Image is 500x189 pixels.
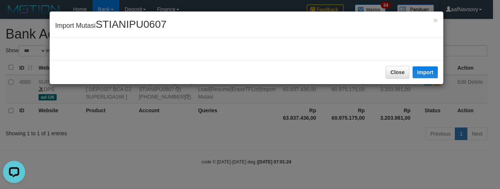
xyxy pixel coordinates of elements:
button: Close [433,16,438,24]
button: Open LiveChat chat widget [3,3,25,25]
button: Close [386,66,409,79]
span: Import Mutasi [55,22,166,29]
span: STIANIPU0607 [96,19,166,30]
span: × [433,16,438,24]
button: Import [413,66,438,78]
